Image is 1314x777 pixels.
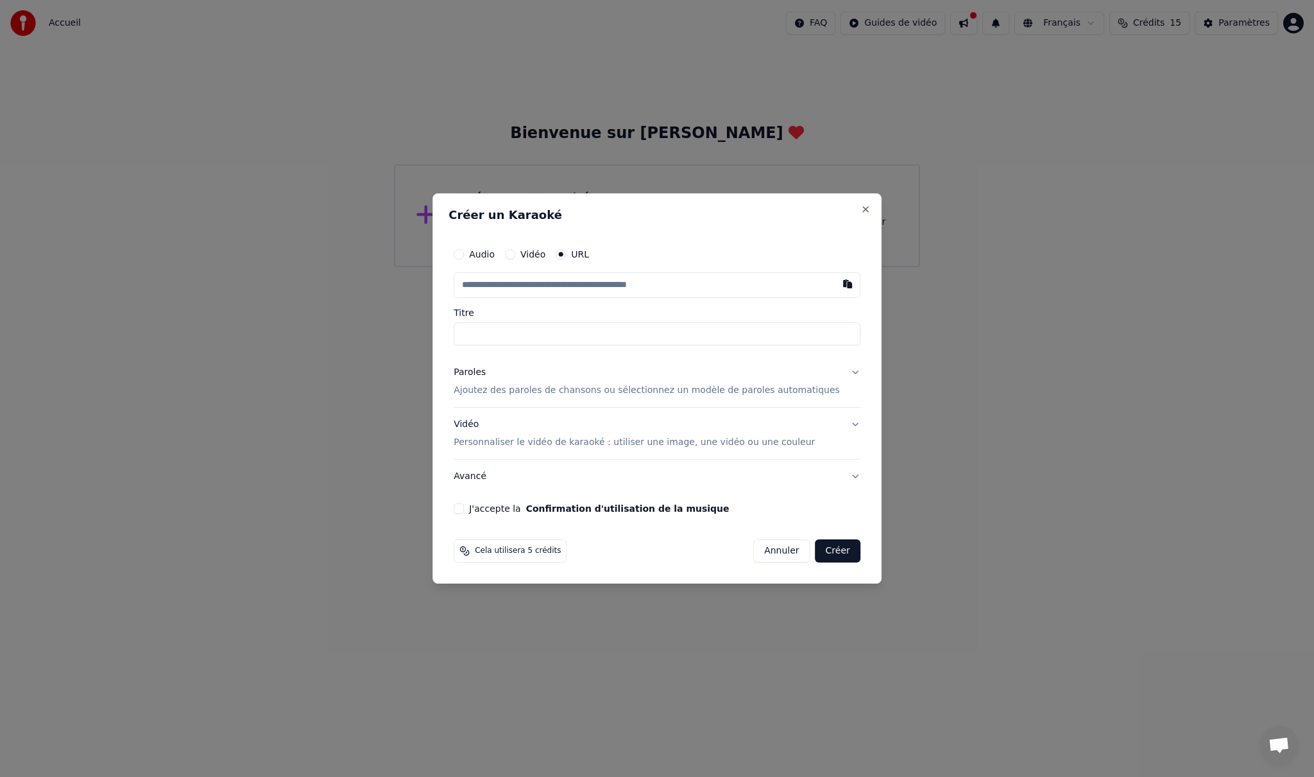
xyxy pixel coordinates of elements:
label: J'accepte la [469,504,729,513]
div: Paroles [454,366,486,379]
button: Créer [815,539,860,563]
label: Audio [469,250,495,259]
label: Titre [454,308,860,317]
button: ParolesAjoutez des paroles de chansons ou sélectionnez un modèle de paroles automatiques [454,356,860,407]
button: Avancé [454,460,860,493]
p: Personnaliser le vidéo de karaoké : utiliser une image, une vidéo ou une couleur [454,436,815,449]
h2: Créer un Karaoké [448,209,866,221]
label: Vidéo [520,250,545,259]
button: Annuler [753,539,810,563]
button: VidéoPersonnaliser le vidéo de karaoké : utiliser une image, une vidéo ou une couleur [454,408,860,459]
span: Cela utilisera 5 crédits [475,546,561,556]
button: J'accepte la [526,504,730,513]
p: Ajoutez des paroles de chansons ou sélectionnez un modèle de paroles automatiques [454,384,840,397]
div: Vidéo [454,418,815,449]
label: URL [571,250,589,259]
